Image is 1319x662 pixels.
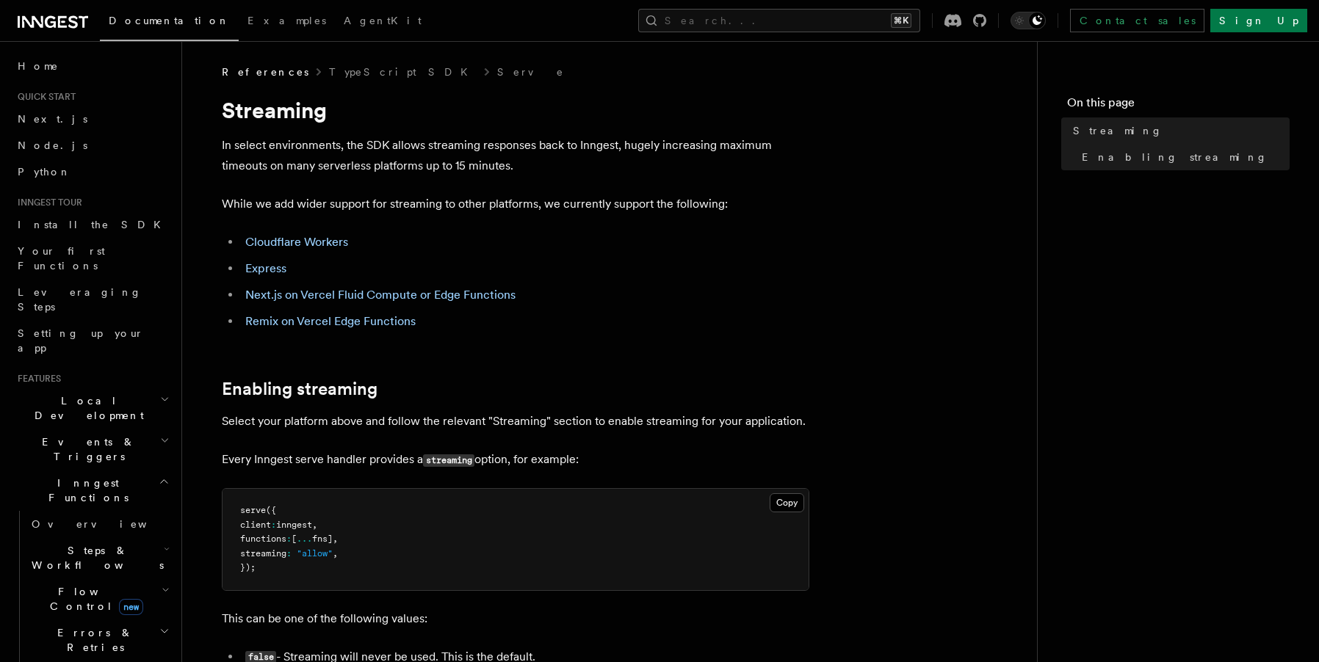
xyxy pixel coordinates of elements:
span: "allow" [297,548,333,559]
span: streaming [240,548,286,559]
span: , [333,534,338,544]
span: Flow Control [26,584,162,614]
span: : [271,520,276,530]
span: Your first Functions [18,245,105,272]
span: serve [240,505,266,515]
span: : [286,534,292,544]
span: fns] [312,534,333,544]
span: Enabling streaming [1082,150,1268,164]
span: new [119,599,143,615]
span: Node.js [18,139,87,151]
span: Python [18,166,71,178]
a: Sign Up [1210,9,1307,32]
span: [ [292,534,297,544]
a: Serve [497,65,565,79]
a: Setting up your app [12,320,173,361]
a: Python [12,159,173,185]
a: Home [12,53,173,79]
span: Install the SDK [18,219,170,230]
a: Cloudflare Workers [245,235,348,249]
a: TypeScript SDK [329,65,477,79]
a: Streaming [1067,117,1290,144]
span: Home [18,59,59,73]
p: This can be one of the following values: [222,608,809,629]
button: Steps & Workflows [26,537,173,578]
span: Inngest tour [12,197,82,208]
button: Errors & Retries [26,619,173,661]
span: Next.js [18,113,87,125]
span: Inngest Functions [12,476,159,505]
span: Features [12,373,61,385]
span: ... [297,534,312,544]
span: Setting up your app [18,327,144,354]
h1: Streaming [222,97,809,123]
code: streaming [423,454,474,467]
a: Enabling streaming [222,379,377,399]
p: Select your platform above and follow the relevant "Streaming" section to enable streaming for yo... [222,411,809,432]
span: Errors & Retries [26,625,159,655]
span: Overview [32,518,183,530]
h4: On this page [1067,94,1290,117]
a: Next.js on Vercel Fluid Compute or Edge Functions [245,288,516,302]
button: Copy [770,493,804,512]
a: Node.js [12,132,173,159]
span: Events & Triggers [12,434,160,464]
a: Overview [26,511,173,537]
span: , [312,520,317,530]
a: Examples [239,4,335,40]
span: ({ [266,505,276,515]
span: AgentKit [344,15,422,26]
span: Local Development [12,393,160,423]
a: Remix on Vercel Edge Functions [245,314,416,328]
span: Leveraging Steps [18,286,142,313]
span: Quick start [12,91,76,103]
span: client [240,520,271,530]
span: , [333,548,338,559]
p: Every Inngest serve handler provides a option, for example: [222,449,809,470]
a: Next.js [12,106,173,132]
span: functions [240,534,286,544]
span: : [286,548,292,559]
span: }); [240,562,256,572]
a: Contact sales [1070,9,1204,32]
span: Steps & Workflows [26,543,164,572]
p: In select environments, the SDK allows streaming responses back to Inngest, hugely increasing max... [222,135,809,176]
button: Inngest Functions [12,470,173,511]
button: Toggle dark mode [1011,12,1046,29]
a: Leveraging Steps [12,279,173,320]
a: Install the SDK [12,211,173,238]
a: AgentKit [335,4,430,40]
kbd: ⌘K [891,13,911,28]
p: While we add wider support for streaming to other platforms, we currently support the following: [222,194,809,214]
a: Documentation [100,4,239,41]
button: Local Development [12,388,173,429]
button: Search...⌘K [638,9,920,32]
span: References [222,65,308,79]
a: Express [245,261,286,275]
a: Enabling streaming [1076,144,1290,170]
span: Documentation [109,15,230,26]
span: Streaming [1073,123,1163,138]
a: Your first Functions [12,238,173,279]
span: inngest [276,520,312,530]
button: Flow Controlnew [26,578,173,619]
button: Events & Triggers [12,429,173,470]
span: Examples [247,15,326,26]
